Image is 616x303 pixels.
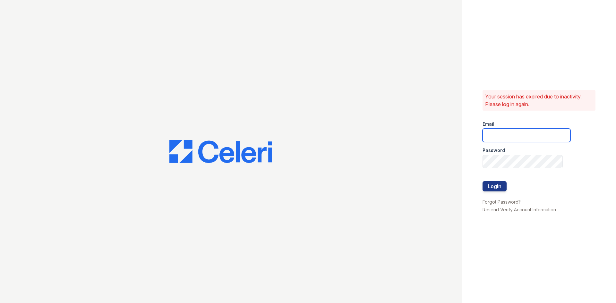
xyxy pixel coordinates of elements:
[483,207,556,212] a: Resend Verify Account Information
[483,121,494,127] label: Email
[169,140,272,163] img: CE_Logo_Blue-a8612792a0a2168367f1c8372b55b34899dd931a85d93a1a3d3e32e68fde9ad4.png
[485,93,593,108] p: Your session has expired due to inactivity. Please log in again.
[483,199,521,205] a: Forgot Password?
[483,147,505,154] label: Password
[483,181,507,191] button: Login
